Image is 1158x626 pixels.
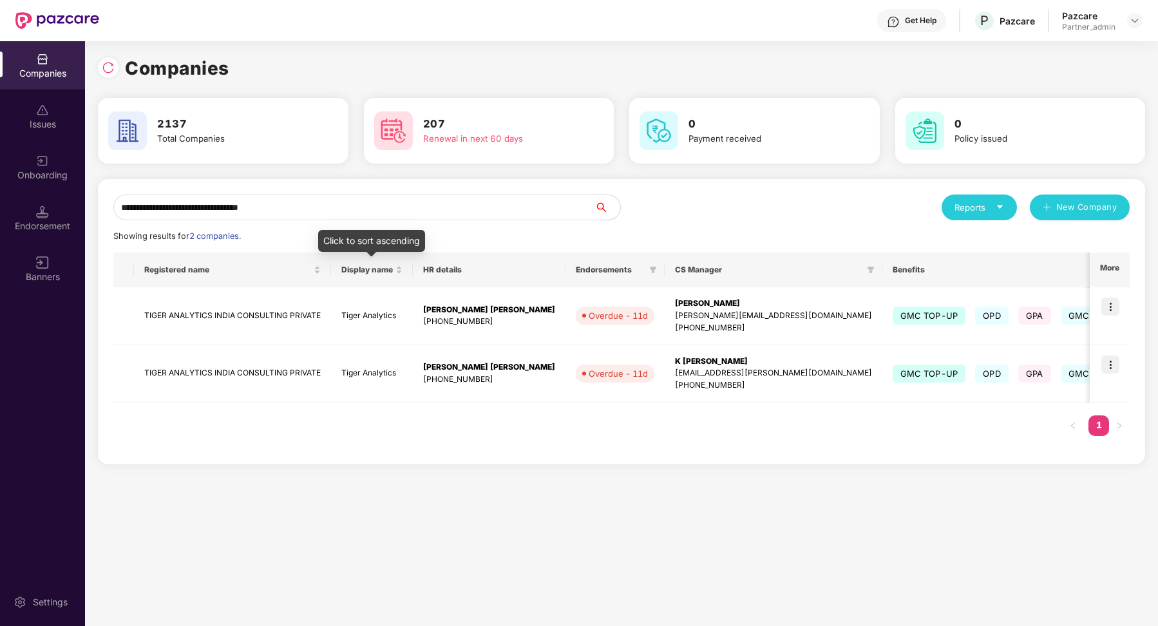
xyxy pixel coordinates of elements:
span: CS Manager [675,265,862,275]
button: plusNew Company [1030,194,1130,220]
li: Previous Page [1063,415,1083,436]
div: [PHONE_NUMBER] [423,374,555,386]
img: svg+xml;base64,PHN2ZyB3aWR0aD0iMTYiIGhlaWdodD0iMTYiIHZpZXdCb3g9IjAgMCAxNiAxNiIgZmlsbD0ibm9uZSIgeG... [36,256,49,269]
td: TIGER ANALYTICS INDIA CONSULTING PRIVATE [134,345,331,403]
span: GPA [1018,365,1051,383]
li: Next Page [1109,415,1130,436]
th: Benefits [882,252,1123,287]
img: svg+xml;base64,PHN2ZyB4bWxucz0iaHR0cDovL3d3dy53My5vcmcvMjAwMC9zdmciIHdpZHRoPSI2MCIgaGVpZ2h0PSI2MC... [640,111,678,150]
div: Pazcare [1062,10,1115,22]
span: OPD [975,307,1009,325]
img: svg+xml;base64,PHN2ZyB3aWR0aD0iMjAiIGhlaWdodD0iMjAiIHZpZXdCb3g9IjAgMCAyMCAyMCIgZmlsbD0ibm9uZSIgeG... [36,155,49,167]
div: [PERSON_NAME][EMAIL_ADDRESS][DOMAIN_NAME] [675,310,872,322]
img: svg+xml;base64,PHN2ZyB3aWR0aD0iMTQuNSIgaGVpZ2h0PSIxNC41IiB2aWV3Qm94PSIwIDAgMTYgMTYiIGZpbGw9Im5vbm... [36,205,49,218]
td: Tiger Analytics [331,287,413,345]
img: icon [1101,356,1119,374]
span: GPA [1018,307,1051,325]
img: svg+xml;base64,PHN2ZyBpZD0iSGVscC0zMngzMiIgeG1sbnM9Imh0dHA6Ly93d3cudzMub3JnLzIwMDAvc3ZnIiB3aWR0aD... [887,15,900,28]
span: filter [867,266,875,274]
span: GMC [1061,365,1097,383]
span: filter [647,262,660,278]
span: GMC TOP-UP [893,307,965,325]
div: [PHONE_NUMBER] [675,379,872,392]
span: filter [649,266,657,274]
li: 1 [1088,415,1109,436]
h3: 207 [423,116,573,133]
span: Endorsements [576,265,644,275]
div: Reports [954,201,1004,214]
div: Click to sort ascending [318,230,425,252]
span: GMC [1061,307,1097,325]
span: OPD [975,365,1009,383]
div: [PHONE_NUMBER] [675,322,872,334]
div: Partner_admin [1062,22,1115,32]
span: search [594,202,620,213]
img: svg+xml;base64,PHN2ZyB4bWxucz0iaHR0cDovL3d3dy53My5vcmcvMjAwMC9zdmciIHdpZHRoPSI2MCIgaGVpZ2h0PSI2MC... [374,111,413,150]
img: svg+xml;base64,PHN2ZyB4bWxucz0iaHR0cDovL3d3dy53My5vcmcvMjAwMC9zdmciIHdpZHRoPSI2MCIgaGVpZ2h0PSI2MC... [108,111,147,150]
span: Registered name [144,265,311,275]
div: Renewal in next 60 days [423,132,573,146]
span: caret-down [996,203,1004,211]
span: GMC TOP-UP [893,365,965,383]
img: New Pazcare Logo [15,12,99,29]
span: P [980,13,989,28]
div: [PHONE_NUMBER] [423,316,555,328]
img: svg+xml;base64,PHN2ZyBpZD0iRHJvcGRvd24tMzJ4MzIiIHhtbG5zPSJodHRwOi8vd3d3LnczLm9yZy8yMDAwL3N2ZyIgd2... [1130,15,1140,26]
div: [PERSON_NAME] [PERSON_NAME] [423,304,555,316]
div: [EMAIL_ADDRESS][PERSON_NAME][DOMAIN_NAME] [675,367,872,379]
div: Settings [29,596,71,609]
span: right [1115,422,1123,430]
h3: 0 [954,116,1104,133]
span: plus [1043,203,1051,213]
img: svg+xml;base64,PHN2ZyBpZD0iSXNzdWVzX2Rpc2FibGVkIiB4bWxucz0iaHR0cDovL3d3dy53My5vcmcvMjAwMC9zdmciIH... [36,104,49,117]
th: Registered name [134,252,331,287]
h3: 2137 [157,116,307,133]
div: Overdue - 11d [589,367,648,380]
img: svg+xml;base64,PHN2ZyBpZD0iUmVsb2FkLTMyeDMyIiB4bWxucz0iaHR0cDovL3d3dy53My5vcmcvMjAwMC9zdmciIHdpZH... [102,61,115,74]
span: filter [864,262,877,278]
h1: Companies [125,54,229,82]
button: search [594,194,621,220]
span: Showing results for [113,231,241,241]
div: [PERSON_NAME] [675,298,872,310]
td: Tiger Analytics [331,345,413,403]
td: TIGER ANALYTICS INDIA CONSULTING PRIVATE [134,287,331,345]
span: left [1069,422,1077,430]
th: HR details [413,252,565,287]
img: icon [1101,298,1119,316]
img: svg+xml;base64,PHN2ZyBpZD0iU2V0dGluZy0yMHgyMCIgeG1sbnM9Imh0dHA6Ly93d3cudzMub3JnLzIwMDAvc3ZnIiB3aW... [14,596,26,609]
div: K [PERSON_NAME] [675,356,872,368]
button: right [1109,415,1130,436]
div: Overdue - 11d [589,309,648,322]
span: New Company [1056,201,1117,214]
button: left [1063,415,1083,436]
th: More [1090,252,1130,287]
div: [PERSON_NAME] [PERSON_NAME] [423,361,555,374]
div: Policy issued [954,132,1104,146]
span: 2 companies. [189,231,241,241]
div: Get Help [905,15,936,26]
img: svg+xml;base64,PHN2ZyB4bWxucz0iaHR0cDovL3d3dy53My5vcmcvMjAwMC9zdmciIHdpZHRoPSI2MCIgaGVpZ2h0PSI2MC... [906,111,944,150]
a: 1 [1088,415,1109,435]
img: svg+xml;base64,PHN2ZyBpZD0iQ29tcGFuaWVzIiB4bWxucz0iaHR0cDovL3d3dy53My5vcmcvMjAwMC9zdmciIHdpZHRoPS... [36,53,49,66]
div: Pazcare [1000,15,1035,27]
div: Payment received [688,132,838,146]
h3: 0 [688,116,838,133]
th: Display name [331,252,413,287]
span: Display name [341,265,393,275]
div: Total Companies [157,132,307,146]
